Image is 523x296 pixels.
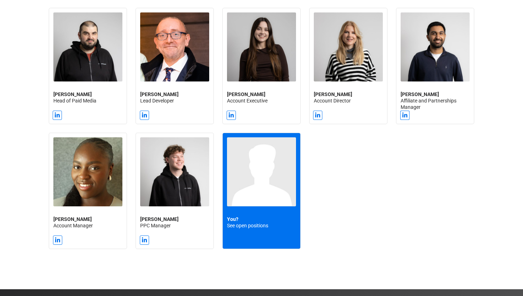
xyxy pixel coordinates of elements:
img: 3453948507751186472 [53,137,122,206]
strong: [PERSON_NAME] [227,91,265,97]
h2: See open positions [227,216,296,229]
strong: [PERSON_NAME] [140,216,179,222]
b: [PERSON_NAME] [53,216,92,222]
h2: PPC Manager [140,216,209,229]
img: HelenSaundersHeadshot2024 [314,12,383,81]
h2: Account Manager [53,216,122,229]
strong: [PERSON_NAME] [53,91,92,97]
strong: [PERSON_NAME] [140,91,179,97]
h2: Lead Developer [140,91,209,104]
h2: Affiliate and Partnerships Manager [401,91,470,111]
img: 2183-genie-2024-356 [227,12,296,81]
h2: Account Executive [227,91,296,104]
strong: [PERSON_NAME] [401,91,439,97]
h2: Head of Paid Media [53,91,122,104]
img: 2183-genie-2024-323 [140,137,209,206]
strong: [PERSON_NAME] [314,91,352,97]
a: You?See open positions [223,133,300,249]
h2: Account Director [314,91,383,104]
strong: You? [227,216,238,222]
img: 2183-genie-2024-320 [401,12,470,81]
img: 2183-genie-2024-174 [53,12,122,81]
